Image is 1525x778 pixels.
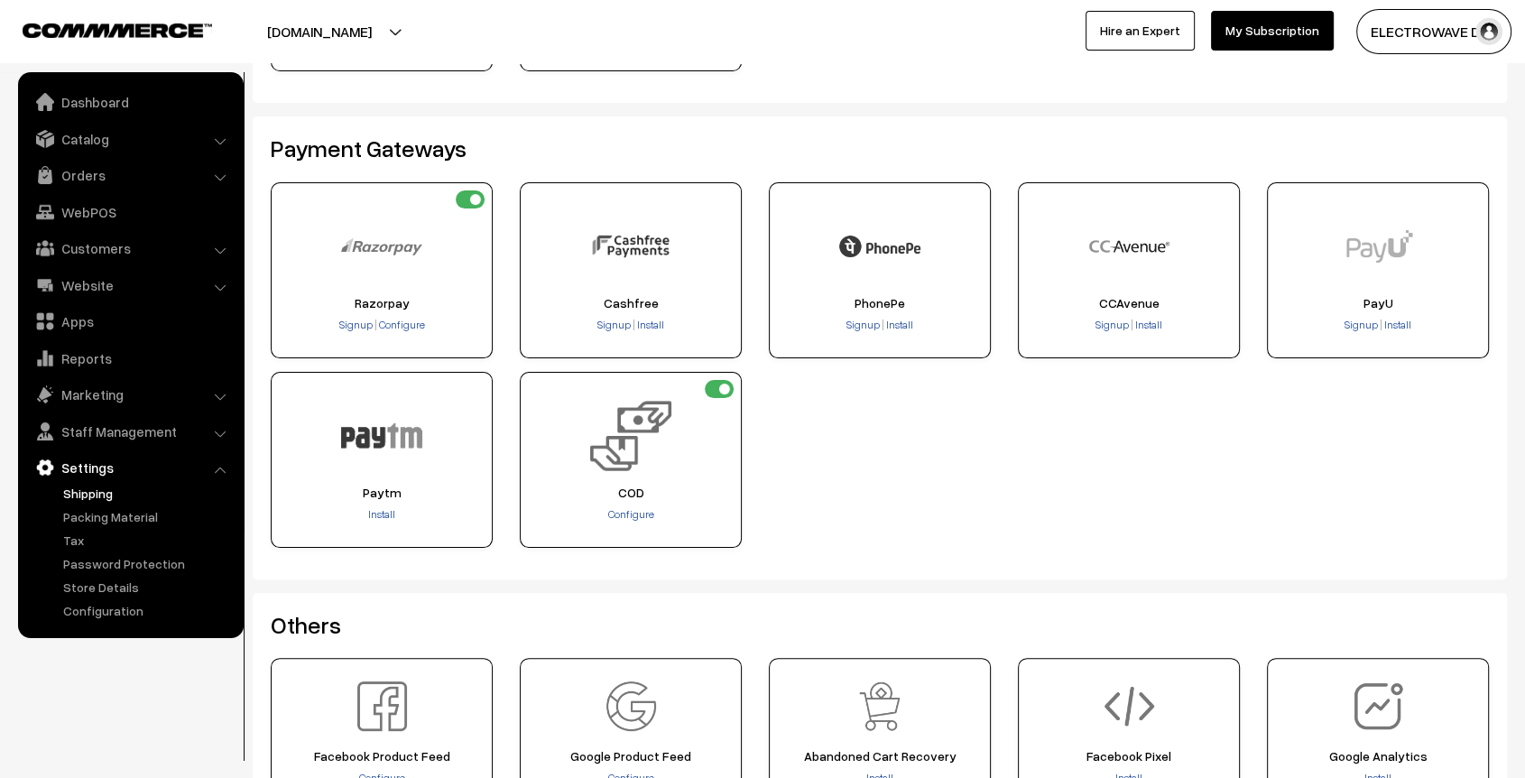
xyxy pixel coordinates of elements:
[1095,318,1129,331] span: Signup
[23,18,180,40] a: COMMMERCE
[368,507,395,521] a: Install
[339,318,373,331] span: Signup
[204,9,435,54] button: [DOMAIN_NAME]
[1024,317,1234,335] div: |
[597,318,631,331] span: Signup
[526,486,735,500] span: COD
[23,123,237,155] a: Catalog
[23,451,237,484] a: Settings
[1024,296,1234,310] span: CCAvenue
[23,305,237,338] a: Apps
[23,415,237,448] a: Staff Management
[277,296,486,310] span: Razorpay
[1104,681,1154,731] img: Facebook Pixel
[23,342,237,375] a: Reports
[635,318,664,331] a: Install
[606,681,656,731] img: Google Product Feed
[1384,318,1411,331] span: Install
[1133,318,1162,331] a: Install
[271,611,1489,639] h2: Others
[1345,318,1378,331] span: Signup
[775,749,984,764] span: Abandoned Cart Recovery
[379,318,425,331] span: Configure
[775,317,984,335] div: |
[59,507,237,526] a: Packing Material
[23,159,237,191] a: Orders
[23,23,212,37] img: COMMMERCE
[23,269,237,301] a: Website
[590,206,671,287] img: Cashfree
[1475,18,1502,45] img: user
[1024,749,1234,764] span: Facebook Pixel
[1086,11,1195,51] a: Hire an Expert
[1273,317,1483,335] div: |
[377,318,425,331] a: Configure
[884,318,913,331] a: Install
[855,681,905,731] img: Abandoned Cart Recovery
[1211,11,1334,51] a: My Subscription
[1345,318,1380,331] a: Signup
[526,317,735,335] div: |
[59,531,237,550] a: Tax
[1382,318,1411,331] a: Install
[1354,681,1403,731] img: Google Analytics
[277,317,486,335] div: |
[271,134,1489,162] h2: Payment Gateways
[23,86,237,118] a: Dashboard
[1135,318,1162,331] span: Install
[339,318,374,331] a: Signup
[277,749,486,764] span: Facebook Product Feed
[1356,9,1511,54] button: ELECTROWAVE DE…
[839,206,920,287] img: PhonePe
[23,232,237,264] a: Customers
[526,749,735,764] span: Google Product Feed
[1337,206,1419,287] img: PayU
[1095,318,1131,331] a: Signup
[59,578,237,597] a: Store Details
[846,318,882,331] a: Signup
[59,484,237,503] a: Shipping
[846,318,880,331] span: Signup
[1273,749,1483,764] span: Google Analytics
[886,318,913,331] span: Install
[341,206,422,287] img: Razorpay
[341,395,422,477] img: Paytm
[1088,206,1169,287] img: CCAvenue
[277,486,486,500] span: Paytm
[775,296,984,310] span: PhonePe
[59,601,237,620] a: Configuration
[637,318,664,331] span: Install
[1273,296,1483,310] span: PayU
[23,196,237,228] a: WebPOS
[590,395,671,477] img: COD
[597,318,633,331] a: Signup
[608,507,654,521] a: Configure
[23,378,237,411] a: Marketing
[59,554,237,573] a: Password Protection
[357,681,407,731] img: Facebook Product Feed
[526,296,735,310] span: Cashfree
